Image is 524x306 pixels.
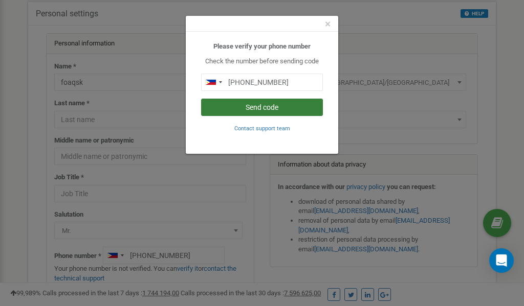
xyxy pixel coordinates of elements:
[201,57,323,66] p: Check the number before sending code
[201,99,323,116] button: Send code
[234,125,290,132] small: Contact support team
[201,74,323,91] input: 0905 123 4567
[234,124,290,132] a: Contact support team
[489,248,514,273] div: Open Intercom Messenger
[325,19,331,30] button: Close
[325,18,331,30] span: ×
[213,42,311,50] b: Please verify your phone number
[202,74,225,90] div: Telephone country code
